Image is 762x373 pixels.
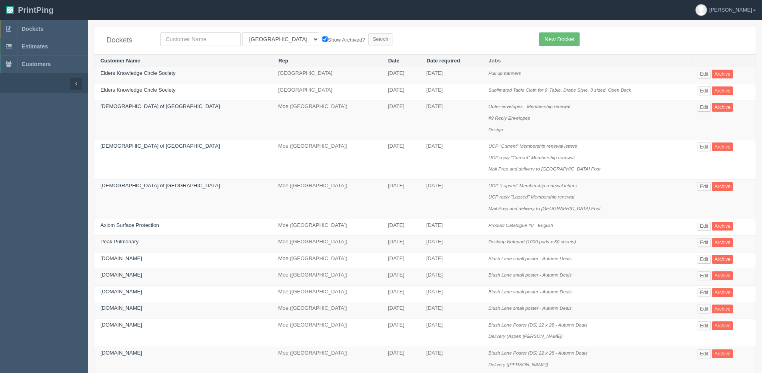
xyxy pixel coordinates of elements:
td: [DATE] [420,319,482,347]
th: Jobs [482,54,692,67]
a: Edit [698,321,711,330]
td: [DATE] [420,84,482,100]
i: #9 Reply Envelopes [488,115,530,120]
a: New Docket [539,32,580,46]
i: Delivery (Aspen [PERSON_NAME]) [488,333,563,339]
a: Edit [698,182,711,191]
i: Mail Prep and delivery to [GEOGRAPHIC_DATA] Post [488,166,600,171]
a: Archive [712,182,733,191]
a: [DOMAIN_NAME] [100,272,142,278]
td: Moe ([GEOGRAPHIC_DATA]) [272,285,382,302]
a: [DOMAIN_NAME] [100,289,142,295]
input: Search [368,33,392,45]
td: [DATE] [420,100,482,140]
i: Design [488,127,503,132]
i: Blush Lane Poster (DS) 22 x 28 - Autumn Deals [488,322,588,327]
a: Archive [712,238,733,247]
td: [DATE] [420,236,482,253]
td: [DATE] [420,140,482,180]
a: Elders Knowledge Circle Society [100,87,176,93]
a: Elders Knowledge Circle Society [100,70,176,76]
i: Blush Lane small poster - Autumn Deals [488,272,572,277]
td: [DATE] [382,84,420,100]
a: Archive [712,222,733,231]
a: [DOMAIN_NAME] [100,322,142,328]
td: Moe ([GEOGRAPHIC_DATA]) [272,219,382,236]
i: Delivery ([PERSON_NAME]) [488,362,548,367]
i: UCP "Lapsed" Membership renewal letters [488,183,577,188]
td: Moe ([GEOGRAPHIC_DATA]) [272,179,382,219]
td: [DATE] [382,100,420,140]
span: Estimates [22,43,48,50]
i: UCP reply "Current" Membership renewal [488,155,574,160]
a: Edit [698,222,711,231]
td: [DATE] [382,179,420,219]
i: Mail Prep and delivery to [GEOGRAPHIC_DATA] Post [488,206,600,211]
a: Edit [698,271,711,280]
img: logo-3e63b451c926e2ac314895c53de4908e5d424f24456219fb08d385ab2e579770.png [6,6,14,14]
a: Archive [712,86,733,95]
td: [DATE] [382,319,420,347]
a: Edit [698,142,711,151]
td: [DATE] [420,67,482,84]
i: Outer envelopes - Membership renewal [488,104,570,109]
i: Desktop Notepad (1000 pads x 50 sheets) [488,239,576,244]
td: [DATE] [420,269,482,286]
td: Moe ([GEOGRAPHIC_DATA]) [272,140,382,180]
td: Moe ([GEOGRAPHIC_DATA]) [272,302,382,319]
a: Archive [712,142,733,151]
i: Product Catalogue #8 - English [488,223,553,228]
img: avatar_default-7531ab5dedf162e01f1e0bb0964e6a185e93c5c22dfe317fb01d7f8cd2b1632c.jpg [696,4,707,16]
td: Moe ([GEOGRAPHIC_DATA]) [272,236,382,253]
i: Blush Lane small poster - Autumn Deals [488,289,572,294]
a: [DEMOGRAPHIC_DATA] of [GEOGRAPHIC_DATA] [100,143,220,149]
a: Edit [698,86,711,95]
i: Blush Lane small poster - Autumn Deals [488,256,572,261]
i: Blush Lane Poster (DS) 22 x 28 - Autumn Deals [488,350,588,355]
a: Edit [698,103,711,112]
i: Blush Lane small poster - Autumn Deals [488,305,572,311]
input: Customer Name [160,32,241,46]
td: [GEOGRAPHIC_DATA] [272,67,382,84]
a: Date [388,58,399,64]
h4: Dockets [106,36,148,44]
a: Archive [712,288,733,297]
td: Moe ([GEOGRAPHIC_DATA]) [272,252,382,269]
a: Archive [712,70,733,78]
td: [DATE] [420,302,482,319]
a: Edit [698,305,711,313]
a: [DEMOGRAPHIC_DATA] of [GEOGRAPHIC_DATA] [100,103,220,109]
td: [DATE] [382,285,420,302]
a: Edit [698,349,711,358]
input: Show Archived? [322,36,328,42]
td: Moe ([GEOGRAPHIC_DATA]) [272,319,382,347]
label: Show Archived? [322,35,365,44]
a: Edit [698,255,711,264]
a: Archive [712,321,733,330]
span: Customers [22,61,51,67]
a: Archive [712,305,733,313]
td: [DATE] [382,67,420,84]
i: UCP "Current" Membership renewal letters [488,143,577,148]
td: [DATE] [420,252,482,269]
i: Pull up banners [488,70,521,76]
a: [DEMOGRAPHIC_DATA] of [GEOGRAPHIC_DATA] [100,182,220,189]
td: [DATE] [382,302,420,319]
i: Sublimated Table Cloth for 6' Table, Drape Style, 3 sided, Open Back [488,87,631,92]
a: Archive [712,271,733,280]
a: Archive [712,103,733,112]
a: Date required [426,58,460,64]
td: [DATE] [382,140,420,180]
a: [DOMAIN_NAME] [100,305,142,311]
i: UCP reply "Lapsed" Membership renewal [488,194,574,199]
a: Edit [698,288,711,297]
a: Archive [712,255,733,264]
td: [DATE] [420,219,482,236]
a: Peak Pulmonary [100,239,138,245]
td: [DATE] [382,236,420,253]
td: Moe ([GEOGRAPHIC_DATA]) [272,269,382,286]
td: [DATE] [382,219,420,236]
a: Archive [712,349,733,358]
a: Axiom Surface Protection [100,222,159,228]
td: [DATE] [420,285,482,302]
